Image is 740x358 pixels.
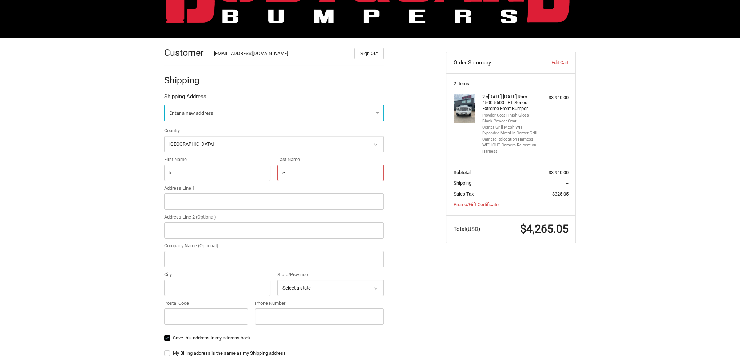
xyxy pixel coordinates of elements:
label: Company Name [164,242,384,249]
div: [EMAIL_ADDRESS][DOMAIN_NAME] [214,50,347,59]
span: Sales Tax [454,191,474,197]
span: Total (USD) [454,226,480,232]
legend: Shipping Address [164,93,206,104]
li: Powder Coat Finish Gloss Black Powder Coat [482,113,538,125]
label: State/Province [277,271,384,278]
small: (Optional) [196,214,216,220]
h3: 2 Items [454,81,569,87]
label: City [164,271,270,278]
label: Phone Number [255,300,384,307]
a: Promo/Gift Certificate [454,202,499,207]
label: Address Line 2 [164,213,384,221]
span: $325.05 [552,191,569,197]
label: Address Line 1 [164,185,384,192]
h4: 2 x [DATE]-[DATE] Ram 4500-5500 - FT Series - Extreme Front Bumper [482,94,538,112]
label: Postal Code [164,300,248,307]
label: First Name [164,156,270,163]
label: Last Name [277,156,384,163]
a: Enter or select a different address [164,105,384,121]
div: $3,940.00 [540,94,569,101]
li: Camera Relocation Harness WITHOUT Camera Relocation Harness [482,137,538,155]
li: Center Grill Mesh WITH Expanded Metal in Center Grill [482,125,538,137]
button: Sign Out [354,48,384,59]
a: Edit Cart [532,59,568,66]
iframe: Chat Widget [704,323,740,358]
label: Country [164,127,384,134]
small: (Optional) [198,243,218,248]
label: Save this address in my address book. [164,335,384,341]
h3: Order Summary [454,59,533,66]
h2: Customer [164,47,207,58]
span: Subtotal [454,170,471,175]
span: $3,940.00 [549,170,569,175]
span: -- [566,180,569,186]
h2: Shipping [164,75,207,86]
span: Shipping [454,180,471,186]
label: My Billing address is the same as my Shipping address [164,350,384,356]
span: $4,265.05 [520,223,569,235]
span: Enter a new address [169,110,213,116]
